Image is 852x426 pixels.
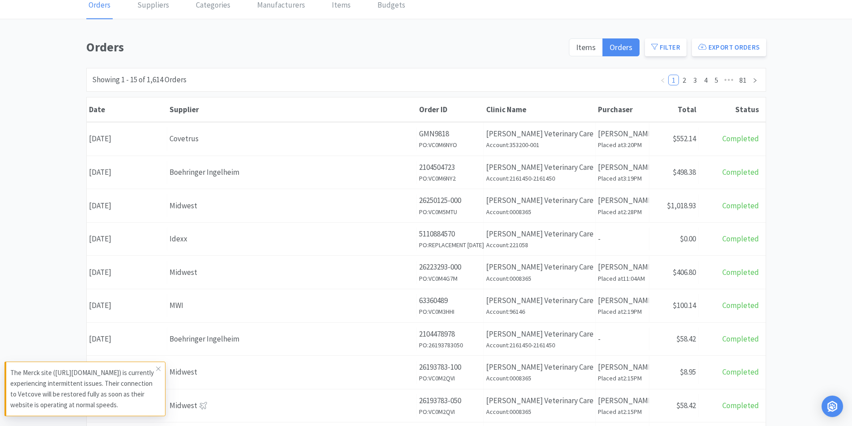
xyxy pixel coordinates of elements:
span: Completed [722,201,759,211]
span: $8.95 [680,367,696,377]
div: Supplier [170,105,415,114]
p: 26250125-000 [419,194,481,207]
h6: Placed at 3:19PM [598,173,647,183]
h6: Account: 2161450-2161450 [486,340,593,350]
h6: Placed at 2:28PM [598,207,647,217]
p: [PERSON_NAME] [598,295,647,307]
div: MWI [170,299,414,312]
span: Completed [722,167,759,177]
li: Next 5 Pages [722,75,736,85]
div: Idexx [170,233,414,245]
p: 2104504723 [419,161,481,173]
h6: PO: 26193783050 [419,340,481,350]
div: Purchaser [598,105,647,114]
h6: Placed at 2:15PM [598,373,647,383]
div: Status [701,105,759,114]
h6: PO: VC0M6NY2 [419,173,481,183]
p: GMN9818 [419,128,481,140]
li: Next Page [750,75,760,85]
span: Items [576,42,596,52]
p: [PERSON_NAME] Veterinary Care [486,194,593,207]
div: Date [89,105,165,114]
div: Open Intercom Messenger [822,396,843,417]
li: 3 [690,75,700,85]
a: 5 [712,75,721,85]
h6: Account: 2161450-2161450 [486,173,593,183]
h6: PO: VC0M2QVI [419,373,481,383]
p: [PERSON_NAME] [598,261,647,273]
button: Filter [645,38,687,56]
p: [PERSON_NAME] Veterinary Care [486,361,593,373]
span: $406.80 [673,267,696,277]
div: Clinic Name [486,105,593,114]
h6: Account: 0008365 [486,407,593,417]
h6: PO: VC0M5MTU [419,207,481,217]
h6: PO: VC0M3HHI [419,307,481,316]
p: [PERSON_NAME] Veterinary Care [486,395,593,407]
div: [DATE] [87,194,167,217]
span: $100.14 [673,300,696,310]
p: [PERSON_NAME] Veterinary Care [486,261,593,273]
p: - [598,333,647,345]
span: Completed [722,367,759,377]
i: icon: right [752,78,758,83]
span: Completed [722,267,759,277]
h6: Placed at 2:19PM [598,307,647,316]
span: $498.38 [673,167,696,177]
a: 2 [679,75,689,85]
div: [DATE] [87,127,167,150]
h6: Placed at 2:15PM [598,407,647,417]
a: 1 [669,75,678,85]
span: $58.42 [676,334,696,344]
p: 5110884570 [419,228,481,240]
div: Midwest [170,200,414,212]
a: 3 [690,75,700,85]
p: 63360489 [419,295,481,307]
p: The Merck site ([URL][DOMAIN_NAME]) is currently experiencing intermittent issues. Their connecti... [10,367,156,410]
h6: PO: REPLACEMENT [DATE] [419,240,481,250]
div: Covetrus [170,133,414,145]
p: 26193783-100 [419,361,481,373]
h6: Account: 0008365 [486,373,593,383]
li: Previous Page [657,75,668,85]
p: [PERSON_NAME] [598,161,647,173]
a: 81 [737,75,749,85]
span: $58.42 [676,401,696,410]
span: Completed [722,300,759,310]
div: [DATE] [87,228,167,250]
span: Completed [722,401,759,410]
span: $552.14 [673,134,696,143]
h1: Orders [86,37,564,57]
i: icon: left [660,78,665,83]
div: Midwest [170,366,414,378]
div: Showing 1 - 15 of 1,614 Orders [92,74,187,86]
span: $1,018.93 [667,201,696,211]
p: [PERSON_NAME] Veterinary Care [486,161,593,173]
a: 4 [701,75,711,85]
p: [PERSON_NAME] [598,194,647,207]
div: Order ID [419,105,482,114]
div: Boehringer Ingelheim [170,333,414,345]
div: [DATE] [87,261,167,284]
div: Boehringer Ingelheim [170,166,414,178]
div: Midwest [170,266,414,278]
p: 2104478978 [419,328,481,340]
p: [PERSON_NAME] Veterinary Care [486,328,593,340]
div: Midwest [170,400,414,412]
div: [DATE] [87,294,167,317]
h6: Account: 0008365 [486,274,593,283]
div: [DATE] [87,161,167,184]
span: Orders [610,42,632,52]
p: [PERSON_NAME] [598,361,647,373]
div: [DATE] [87,361,167,384]
p: - [598,233,647,245]
p: 26223293-000 [419,261,481,273]
span: $0.00 [680,234,696,244]
h6: Account: 96146 [486,307,593,316]
h6: Placed at 11:04AM [598,274,647,283]
div: [DATE] [87,328,167,350]
h6: Account: 353200-001 [486,140,593,150]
